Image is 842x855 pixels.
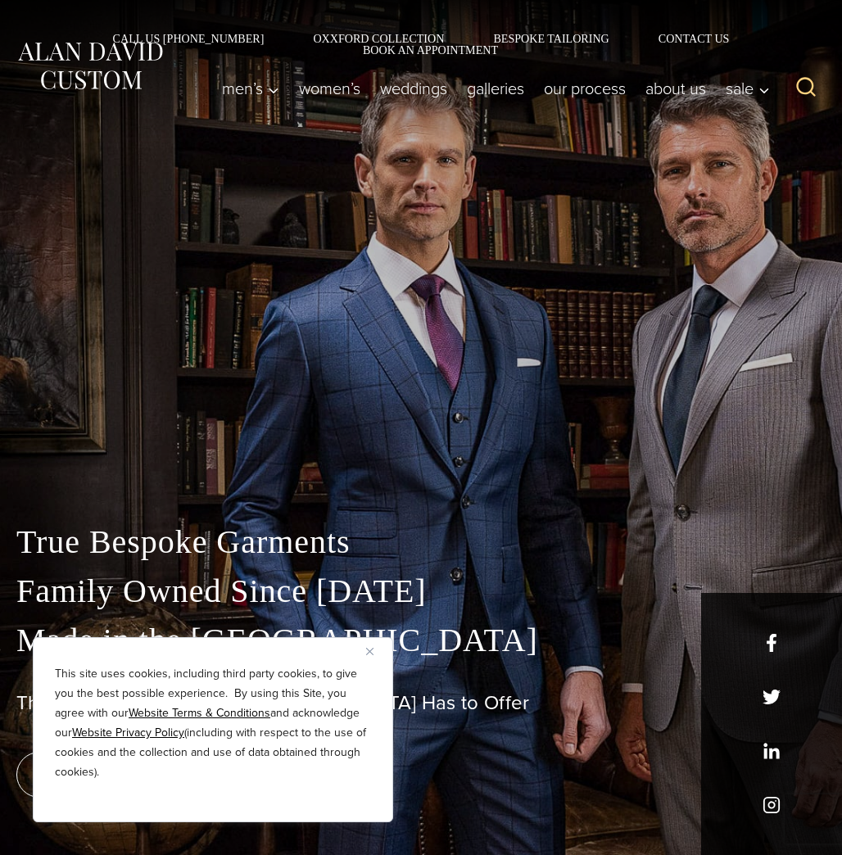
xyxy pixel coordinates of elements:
[786,69,826,108] button: View Search Form
[636,72,716,105] a: About Us
[289,72,370,105] a: Women’s
[55,664,371,782] p: This site uses cookies, including third party cookies, to give you the best possible experience. ...
[16,518,826,665] p: True Bespoke Garments Family Owned Since [DATE] Made in the [GEOGRAPHIC_DATA]
[726,80,770,97] span: Sale
[16,38,164,93] img: Alan David Custom
[366,648,373,655] img: Close
[457,72,534,105] a: Galleries
[16,691,826,715] h1: The Best Custom Suits [GEOGRAPHIC_DATA] Has to Offer
[469,33,633,44] a: Bespoke Tailoring
[366,641,386,661] button: Close
[534,72,636,105] a: Our Process
[288,33,469,44] a: Oxxford Collection
[72,724,184,741] a: Website Privacy Policy
[129,704,270,722] a: Website Terms & Conditions
[370,72,457,105] a: weddings
[222,80,279,97] span: Men’s
[16,752,246,798] a: book an appointment
[338,44,504,56] a: Book an Appointment
[88,33,289,44] a: Call Us [PHONE_NUMBER]
[634,33,754,44] a: Contact Us
[16,33,826,56] nav: Secondary Navigation
[212,72,778,105] nav: Primary Navigation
